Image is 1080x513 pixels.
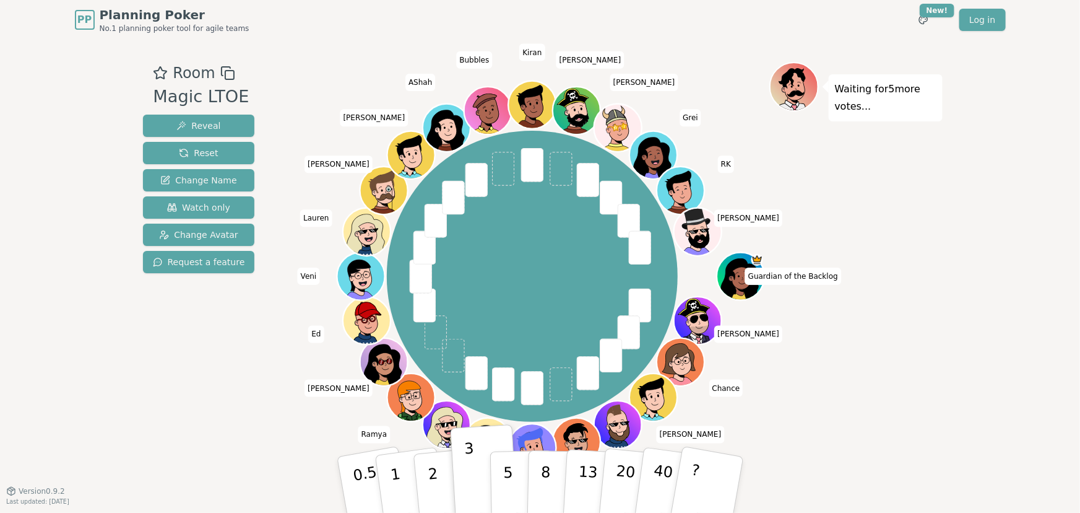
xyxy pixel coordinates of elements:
button: Add as favourite [153,62,168,84]
span: Click to change your name [718,156,734,173]
div: New! [920,4,955,17]
span: Version 0.9.2 [19,486,65,496]
button: Request a feature [143,251,255,273]
button: Watch only [143,196,255,219]
span: Last updated: [DATE] [6,498,69,505]
span: Click to change your name [714,209,782,227]
span: Change Name [160,174,236,186]
span: Click to change your name [340,109,408,126]
div: Magic LTOE [153,84,249,110]
span: Click to change your name [300,209,332,227]
span: Room [173,62,215,84]
span: Click to change your name [405,74,435,91]
p: Waiting for 5 more votes... [835,81,936,115]
button: New! [912,9,935,31]
span: Change Avatar [159,229,238,241]
button: Reveal [143,115,255,137]
span: Click to change your name [714,326,782,343]
button: Change Avatar [143,224,255,246]
span: Click to change your name [745,268,841,285]
a: PPPlanning PokerNo.1 planning poker tool for agile teams [75,6,249,33]
span: Reveal [176,120,220,132]
span: Click to change your name [657,426,725,444]
span: Watch only [167,201,230,214]
button: Version0.9.2 [6,486,65,496]
span: PP [77,12,92,27]
span: Click to change your name [456,51,492,69]
span: Click to change your name [305,380,373,397]
span: Click to change your name [298,268,320,285]
span: Reset [179,147,218,159]
span: Click to change your name [358,426,391,444]
span: Click to change your name [308,326,324,343]
span: No.1 planning poker tool for agile teams [100,24,249,33]
a: Log in [959,9,1005,31]
span: Planning Poker [100,6,249,24]
span: Click to change your name [556,51,624,69]
span: Click to change your name [680,109,701,126]
span: Request a feature [153,256,245,268]
span: Guardian of the Backlog is the host [751,254,763,266]
span: Click to change your name [519,44,545,61]
span: Click to change your name [305,156,373,173]
button: Change Name [143,169,255,191]
span: Click to change your name [610,74,678,91]
span: Click to change your name [709,380,743,397]
button: Click to change your avatar [510,426,555,471]
p: 3 [464,440,477,507]
button: Reset [143,142,255,164]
